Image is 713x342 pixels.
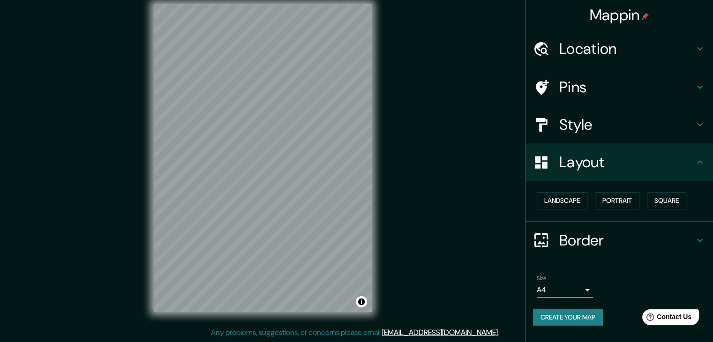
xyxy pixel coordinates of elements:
[356,296,367,307] button: Toggle attribution
[595,192,639,209] button: Portrait
[641,13,649,20] img: pin-icon.png
[525,106,713,143] div: Style
[559,39,694,58] h4: Location
[525,68,713,106] div: Pins
[647,192,686,209] button: Square
[525,30,713,67] div: Location
[559,78,694,97] h4: Pins
[559,153,694,171] h4: Layout
[630,305,703,332] iframe: Help widget launcher
[537,192,587,209] button: Landscape
[501,327,503,338] div: .
[499,327,501,338] div: .
[559,231,694,250] h4: Border
[211,327,499,338] p: Any problems, suggestions, or concerns please email .
[537,283,593,297] div: A4
[525,143,713,181] div: Layout
[590,6,649,24] h4: Mappin
[533,309,603,326] button: Create your map
[154,4,372,312] canvas: Map
[382,327,498,337] a: [EMAIL_ADDRESS][DOMAIN_NAME]
[559,115,694,134] h4: Style
[537,274,547,282] label: Size
[525,222,713,259] div: Border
